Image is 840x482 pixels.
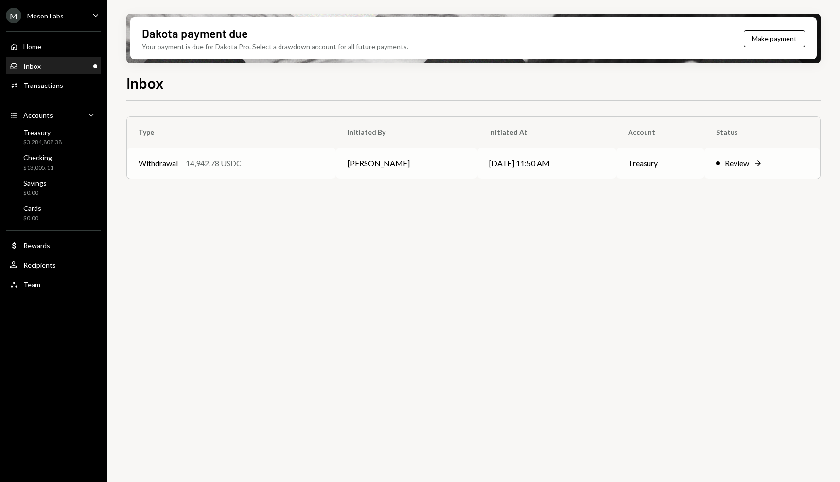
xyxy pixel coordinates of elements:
[23,179,47,187] div: Savings
[23,154,53,162] div: Checking
[616,117,704,148] th: Account
[6,37,101,55] a: Home
[6,176,101,199] a: Savings$0.00
[23,241,50,250] div: Rewards
[6,106,101,123] a: Accounts
[23,138,62,147] div: $3,284,808.38
[139,157,178,169] div: Withdrawal
[23,62,41,70] div: Inbox
[6,256,101,274] a: Recipients
[23,42,41,51] div: Home
[336,117,477,148] th: Initiated By
[704,117,820,148] th: Status
[23,111,53,119] div: Accounts
[6,8,21,23] div: M
[23,261,56,269] div: Recipients
[6,201,101,224] a: Cards$0.00
[744,30,805,47] button: Make payment
[477,117,616,148] th: Initiated At
[6,57,101,74] a: Inbox
[616,148,704,179] td: Treasury
[142,25,248,41] div: Dakota payment due
[127,117,336,148] th: Type
[142,41,408,52] div: Your payment is due for Dakota Pro. Select a drawdown account for all future payments.
[186,157,242,169] div: 14,942.78 USDC
[23,189,47,197] div: $0.00
[725,157,749,169] div: Review
[23,204,41,212] div: Cards
[6,76,101,94] a: Transactions
[6,151,101,174] a: Checking$13,005.11
[23,164,53,172] div: $13,005.11
[23,128,62,137] div: Treasury
[27,12,64,20] div: Meson Labs
[477,148,616,179] td: [DATE] 11:50 AM
[6,237,101,254] a: Rewards
[23,280,40,289] div: Team
[336,148,477,179] td: [PERSON_NAME]
[126,73,164,92] h1: Inbox
[23,81,63,89] div: Transactions
[23,214,41,223] div: $0.00
[6,275,101,293] a: Team
[6,125,101,149] a: Treasury$3,284,808.38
